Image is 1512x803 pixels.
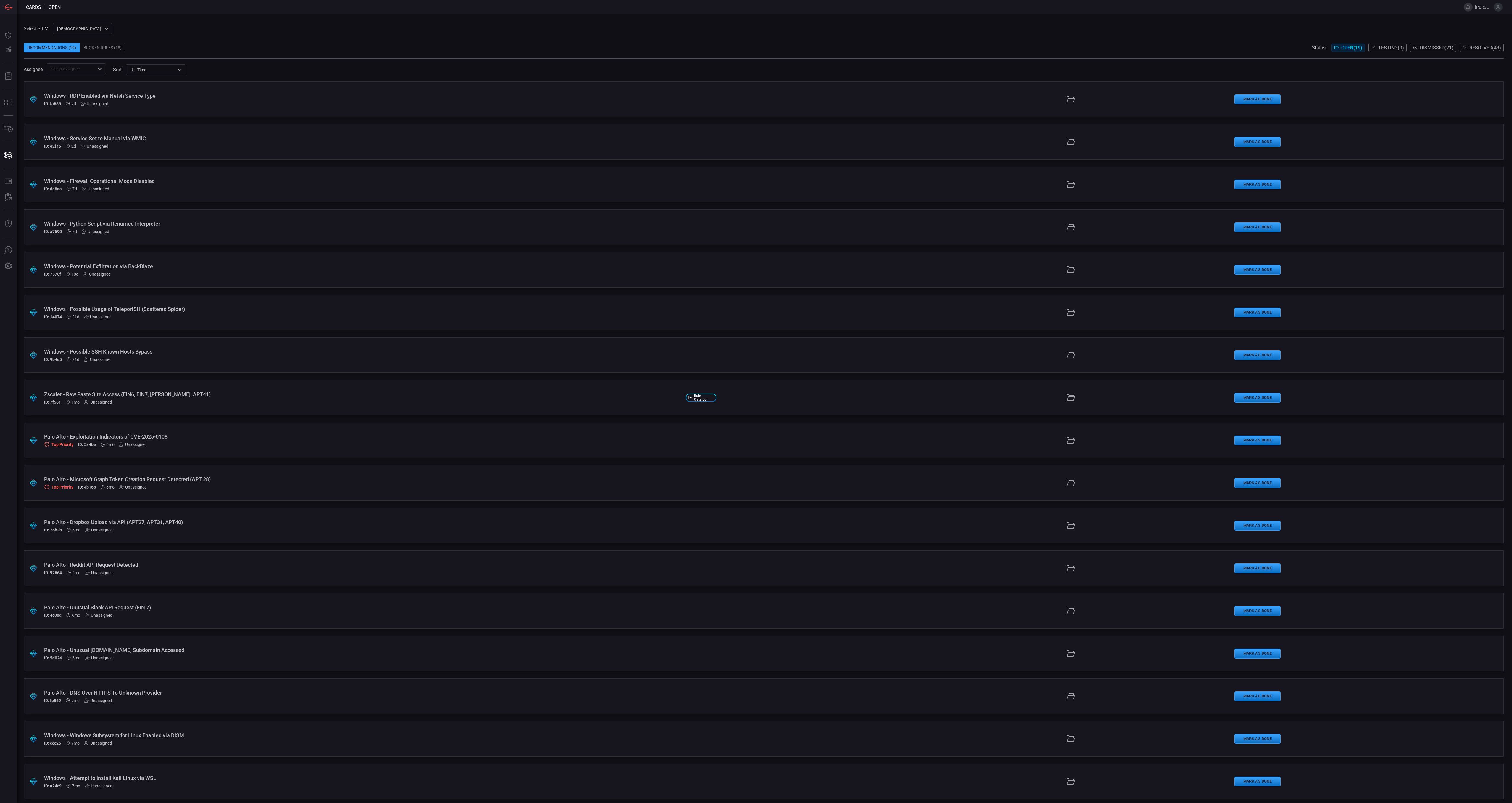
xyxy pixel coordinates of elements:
[44,604,681,611] div: Palo Alto - Unusual Slack API Request (FIN 7)
[694,394,714,401] span: Rule Catalog
[24,67,43,72] span: Assignee
[1312,45,1327,51] span: Status:
[1234,222,1281,232] button: Mark as Done
[44,93,681,99] div: Windows - RDP Enabled via Netsh Service Type
[44,348,681,355] div: Windows - Possible SSH Known Hosts Bypass
[44,484,73,490] div: Top Priority
[1,243,15,257] button: Ask Us A Question
[113,67,122,73] label: sort
[1234,734,1281,744] button: Mark as Done
[71,272,78,277] span: Sep 14, 2025 12:33 AM
[1234,521,1281,531] button: Mark as Done
[72,187,77,191] span: Sep 25, 2025 12:58 AM
[1234,308,1281,317] button: Mark as Done
[44,187,62,191] h5: ID: de8aa
[71,144,76,149] span: Sep 29, 2025 7:08 AM
[81,101,108,106] div: Unassigned
[1,69,15,83] button: Reports
[44,441,73,447] div: Top Priority
[44,741,61,746] h5: ID: ccc26
[1341,45,1362,51] span: Open ( 19 )
[49,65,94,73] input: Select assignee
[1234,436,1281,445] button: Mark as Done
[44,391,681,397] div: Zscaler - Raw Paste Site Access (FIN6, FIN7, Rocke, APT41)
[44,178,681,184] div: Windows - Firewall Operational Mode Disabled
[1,148,15,162] button: Cards
[1234,606,1281,616] button: Mark as Done
[1234,478,1281,488] button: Mark as Done
[72,656,80,660] span: Mar 18, 2025 11:29 PM
[130,67,176,73] div: Time
[44,528,62,532] h5: ID: 26b3b
[78,442,96,447] h5: ID: 5a4be
[1469,45,1501,51] span: Resolved ( 43 )
[44,357,62,362] h5: ID: 9b4e5
[44,698,61,703] h5: ID: fe869
[1420,45,1453,51] span: Dismissed ( 21 )
[44,263,681,269] div: Windows - Potential Exfiltration via BackBlaze
[72,613,80,618] span: Mar 26, 2025 2:03 AM
[1,28,15,43] button: Dashboard
[26,4,41,10] span: Cards
[44,775,681,781] div: Windows - Attempt to Install Kali Linux via WSL
[44,433,681,440] div: Palo Alto - Exploitation Indicators of CVE-2025-0108
[106,485,115,489] span: Apr 15, 2025 7:03 AM
[44,562,681,568] div: Palo Alto - Reddit API Request Detected
[44,783,62,788] h5: ID: a24c9
[44,272,61,277] h5: ID: 7576f
[83,272,111,277] div: Unassigned
[1234,180,1281,189] button: Mark as Done
[1,95,15,110] button: MITRE - Detection Posture
[1,259,15,273] button: Preferences
[44,221,681,227] div: Windows - Python Script via Renamed Interpreter
[44,690,681,696] div: Palo Alto - DNS Over HTTPS To Unknown Provider
[85,783,112,788] div: Unassigned
[1234,777,1281,786] button: Mark as Done
[44,400,61,404] h5: ID: 7f561
[82,187,109,191] div: Unassigned
[44,476,681,482] div: Palo Alto - Microsoft Graph Token Creation Request Detected (APT 28)
[44,613,62,618] h5: ID: 4c00d
[44,570,62,575] h5: ID: 92664
[78,485,96,490] h5: ID: 4b16b
[72,357,79,362] span: Sep 11, 2025 1:04 AM
[57,26,103,32] p: [DEMOGRAPHIC_DATA]
[44,519,681,525] div: Palo Alto - Dropbox Upload via API (APT27, APT31, APT40)
[84,698,112,703] div: Unassigned
[24,26,49,31] label: Select SIEM
[24,43,80,52] div: Recommendations (19)
[1234,649,1281,659] button: Mark as Done
[1460,44,1504,52] button: Resolved(43)
[84,314,112,319] div: Unassigned
[84,741,112,746] div: Unassigned
[85,656,113,660] div: Unassigned
[81,144,108,149] div: Unassigned
[119,485,147,489] div: Unassigned
[1410,44,1456,52] button: Dismissed(21)
[44,101,61,106] h5: ID: fa635
[1,217,15,231] button: Threat Intelligence
[71,698,80,703] span: Mar 03, 2025 1:55 AM
[44,229,62,234] h5: ID: a7590
[1234,137,1281,147] button: Mark as Done
[44,135,681,142] div: Windows - Service Set to Manual via WMIC
[119,442,147,447] div: Unassigned
[1234,265,1281,275] button: Mark as Done
[85,613,112,618] div: Unassigned
[72,570,80,575] span: Mar 26, 2025 2:03 AM
[44,144,61,149] h5: ID: e2f46
[1331,44,1365,52] button: Open(19)
[1234,350,1281,360] button: Mark as Done
[44,732,681,738] div: Windows - Windows Subsystem for Linux Enabled via DISM
[96,65,104,73] button: Open
[72,229,77,234] span: Sep 25, 2025 12:58 AM
[72,314,79,319] span: Sep 11, 2025 1:05 AM
[1378,45,1404,51] span: Testing ( 0 )
[44,656,62,660] h5: ID: 5d024
[1234,691,1281,701] button: Mark as Done
[49,4,61,10] span: open
[84,357,112,362] div: Unassigned
[1,43,15,57] button: Detections
[72,783,80,788] span: Feb 17, 2025 8:42 AM
[71,101,76,106] span: Sep 29, 2025 7:08 AM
